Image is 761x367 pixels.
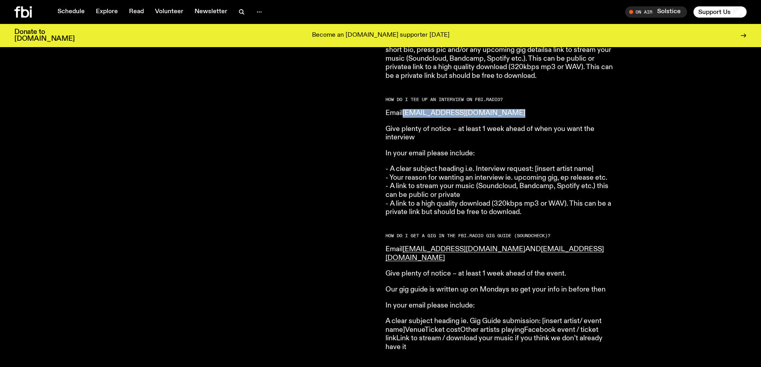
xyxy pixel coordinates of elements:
span: Support Us [698,8,731,16]
a: Newsletter [190,6,232,18]
p: A clear subject heading ie. premiere request: [ insert artist name]State whether you are requesti... [385,29,616,81]
button: Support Us [693,6,747,18]
p: Give plenty of notice – at least 1 week ahead of when you want the interview [385,125,616,142]
p: A clear subject heading ie. Gig Guide submission: [insert artist/ event name]VenueTicket costOthe... [385,317,616,351]
a: [EMAIL_ADDRESS][DOMAIN_NAME] [403,109,525,117]
p: Our gig guide is written up on Mondays so get your info in before then [385,286,616,294]
span: Tune in live [634,9,683,15]
a: Read [124,6,149,18]
button: On AirSolstice [625,6,687,18]
p: Give plenty of notice – at least 1 week ahead of the event. [385,270,616,278]
a: [EMAIL_ADDRESS][DOMAIN_NAME] [385,246,604,262]
a: Explore [91,6,123,18]
a: [EMAIL_ADDRESS][DOMAIN_NAME] [403,246,525,253]
h3: Donate to [DOMAIN_NAME] [14,29,75,42]
p: Email [385,109,616,118]
a: Schedule [53,6,89,18]
a: Volunteer [150,6,188,18]
p: In your email please include: [385,149,616,158]
p: In your email please include: [385,302,616,310]
p: Become an [DOMAIN_NAME] supporter [DATE] [312,32,449,39]
h2: HOW DO I GET A GIG IN THE FB i. RADIO GIG GUIDE (SOUNDCHECK)? [385,234,616,238]
p: - A clear subject heading i.e. Interview request: [insert artist name] - Your reason for wanting ... [385,165,616,217]
p: Email AND [385,245,616,262]
h2: HOW DO I TEE UP AN INTERVIEW ON FB i. RADIO? [385,97,616,102]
